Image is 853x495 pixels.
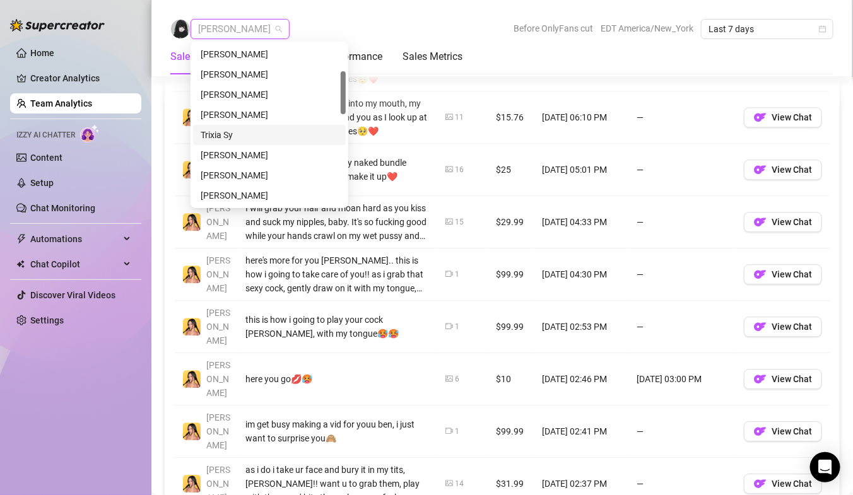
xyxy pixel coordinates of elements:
[744,325,822,335] a: OFView Chat
[30,254,120,274] span: Chat Copilot
[171,20,190,38] img: Cris Napay
[819,25,827,33] span: calendar
[772,269,812,279] span: View Chat
[201,128,338,142] div: Trixia Sy
[183,422,201,440] img: Jocelyn
[772,322,812,332] span: View Chat
[325,49,382,64] div: Performance
[772,165,812,175] span: View Chat
[455,216,464,228] div: 15
[488,144,534,196] td: $25
[455,164,464,176] div: 16
[754,163,767,176] img: OF
[744,317,822,337] button: OFView Chat
[16,234,26,244] span: thunderbolt
[80,124,100,143] img: AI Chatter
[754,425,767,438] img: OF
[455,112,464,124] div: 11
[445,165,453,173] span: picture
[629,248,736,301] td: —
[629,353,736,405] td: [DATE] 03:00 PM
[744,264,822,284] button: OFView Chat
[455,373,459,385] div: 6
[772,374,812,384] span: View Chat
[772,479,812,489] span: View Chat
[245,372,430,386] div: here you go💋🥵
[193,64,346,84] div: Jai Mata
[754,111,767,124] img: OF
[245,253,430,295] div: here's more for you [PERSON_NAME].. this is how i going to take care of you!! as i grab that sexy...
[455,269,459,281] div: 1
[534,248,629,301] td: [DATE] 04:30 PM
[488,405,534,458] td: $99.99
[744,377,822,387] a: OFView Chat
[170,49,195,64] div: Sales
[403,49,462,64] div: Sales Metrics
[810,452,840,482] div: Open Intercom Messenger
[445,322,453,330] span: video-camera
[445,427,453,434] span: video-camera
[10,19,105,32] img: logo-BBDzfeDw.svg
[16,260,25,269] img: Chat Copilot
[30,153,62,163] a: Content
[183,370,201,388] img: Jocelyn
[183,213,201,231] img: Jocelyn
[445,113,453,120] span: picture
[534,405,629,458] td: [DATE] 02:41 PM
[201,88,338,102] div: [PERSON_NAME]
[183,161,201,178] img: Jocelyn
[534,91,629,144] td: [DATE] 06:10 PM
[488,353,534,405] td: $10
[744,115,822,125] a: OFView Chat
[193,125,346,145] div: Trixia Sy
[198,20,282,38] span: Cris Napay
[488,301,534,353] td: $99.99
[445,270,453,277] span: video-camera
[245,201,430,243] div: I will grab your hair and moan hard as you kiss and suck my nipples, baby. It's so fucking good w...
[754,373,767,385] img: OF
[709,20,826,38] span: Last 7 days
[772,426,812,436] span: View Chat
[629,196,736,248] td: —
[772,217,812,227] span: View Chat
[629,144,736,196] td: —
[754,477,767,490] img: OF
[30,68,131,88] a: Creator Analytics
[16,129,75,141] span: Izzy AI Chatter
[744,160,822,180] button: OFView Chat
[744,168,822,178] a: OFView Chat
[445,375,453,382] span: picture
[193,165,346,185] div: Tj Espiritu
[206,308,230,346] span: [PERSON_NAME]
[629,405,736,458] td: —
[193,44,346,64] div: lyka darvin
[744,272,822,282] a: OFView Chat
[744,421,822,441] button: OFView Chat
[601,19,693,38] span: EDT America/New_York
[629,91,736,144] td: —
[193,185,346,206] div: John
[201,189,338,202] div: [PERSON_NAME]
[183,318,201,335] img: Jocelyn
[488,196,534,248] td: $29.99
[245,417,430,445] div: im get busy making a vid for youu ben, i just want to surprise you🙈
[30,203,95,213] a: Chat Monitoring
[30,229,120,249] span: Automations
[193,145,346,165] div: Ninette Joy Polidario
[744,474,822,494] button: OFView Chat
[455,321,459,333] div: 1
[744,369,822,389] button: OFView Chat
[744,220,822,230] a: OFView Chat
[754,216,767,228] img: OF
[534,353,629,405] td: [DATE] 02:46 PM
[30,315,64,325] a: Settings
[445,218,453,225] span: picture
[534,196,629,248] td: [DATE] 04:33 PM
[488,248,534,301] td: $99.99
[30,178,54,188] a: Setup
[201,148,338,162] div: [PERSON_NAME]
[30,290,115,300] a: Discover Viral Videos
[488,91,534,144] td: $15.76
[754,320,767,333] img: OF
[201,67,338,81] div: [PERSON_NAME]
